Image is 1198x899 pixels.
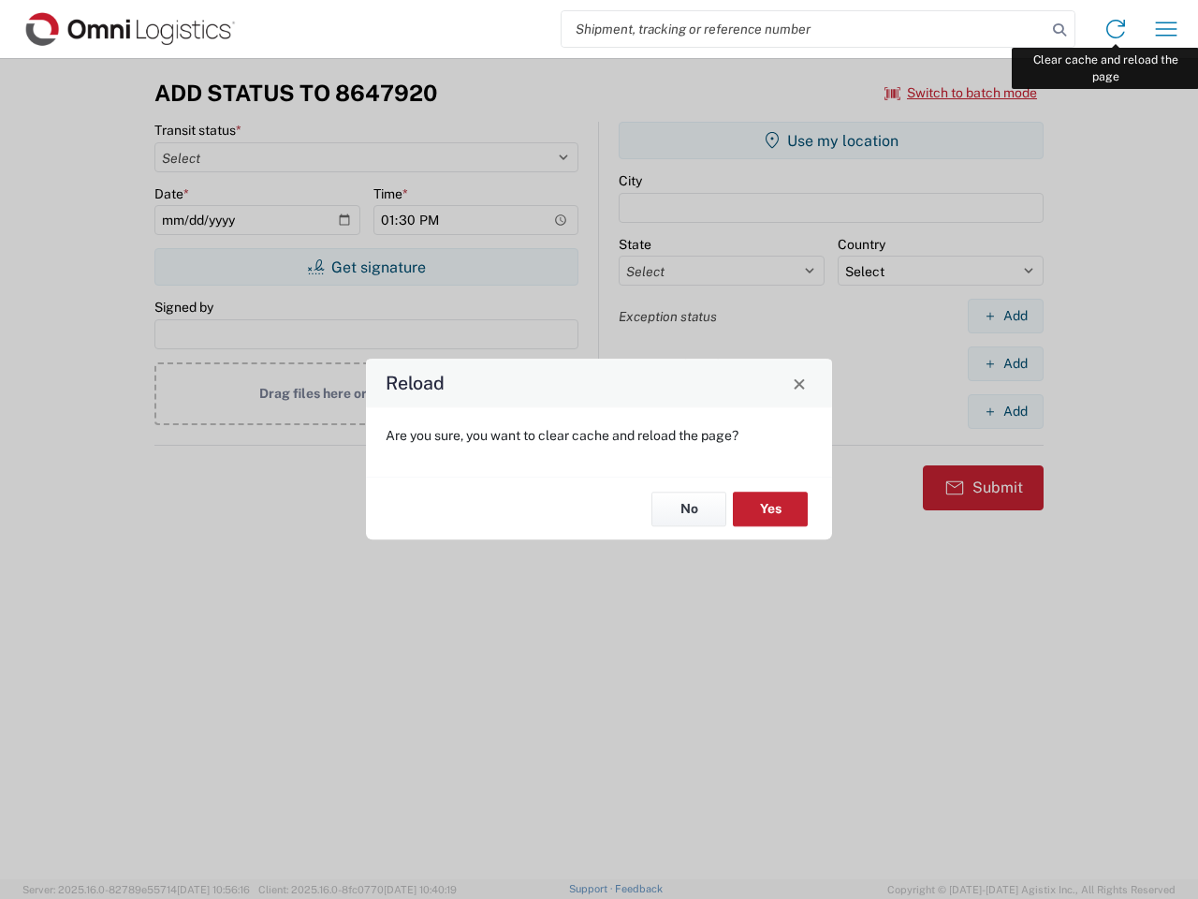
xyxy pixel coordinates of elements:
input: Shipment, tracking or reference number [562,11,1046,47]
h4: Reload [386,370,445,397]
button: Yes [733,492,808,526]
p: Are you sure, you want to clear cache and reload the page? [386,427,812,444]
button: Close [786,370,812,396]
button: No [651,492,726,526]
